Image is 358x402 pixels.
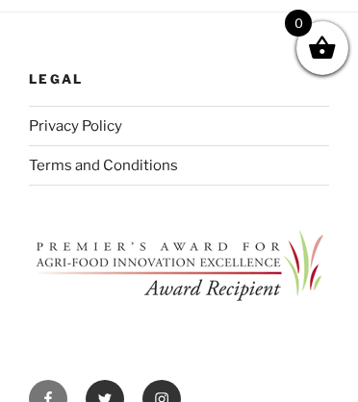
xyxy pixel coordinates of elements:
a: Privacy Policy [29,117,122,135]
a: Terms and Conditions [29,157,178,174]
span: 0 [285,10,312,37]
aside: Footer [29,41,329,380]
h2: Legal [29,70,329,88]
nav: Legal [29,106,329,186]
